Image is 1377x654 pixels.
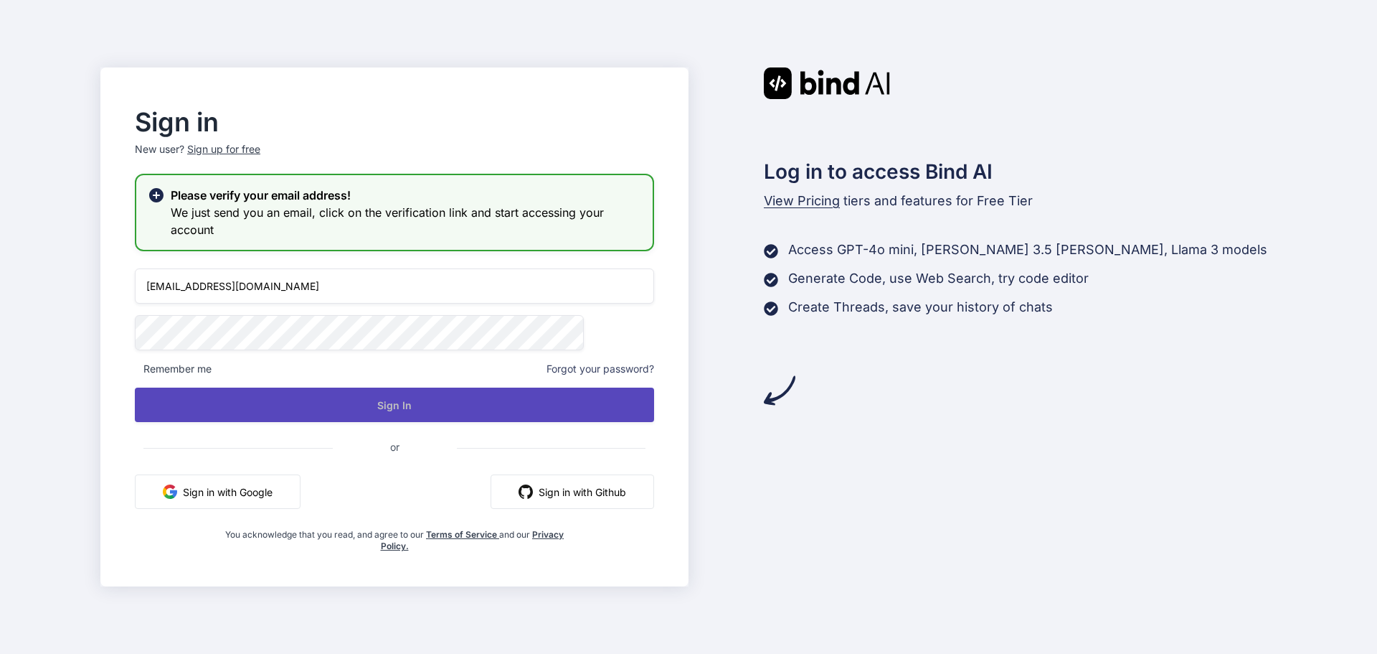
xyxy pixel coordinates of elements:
span: Forgot your password? [546,362,654,376]
p: Access GPT-4o mini, [PERSON_NAME] 3.5 [PERSON_NAME], Llama 3 models [788,240,1267,260]
span: Remember me [135,362,212,376]
img: Bind AI logo [764,67,890,99]
a: Privacy Policy. [381,529,564,551]
p: Generate Code, use Web Search, try code editor [788,268,1089,289]
h2: Please verify your email address! [171,187,641,204]
span: View Pricing [764,193,840,208]
div: Sign up for free [187,142,260,157]
img: google [163,485,177,499]
div: You acknowledge that you read, and agree to our and our [222,520,568,552]
input: Login or Email [135,268,654,304]
a: Terms of Service [426,529,499,540]
button: Sign In [135,388,654,422]
p: tiers and features for Free Tier [764,191,1277,211]
span: or [333,429,457,464]
h2: Log in to access Bind AI [764,157,1277,187]
button: Sign in with Google [135,475,301,509]
img: github [519,485,533,499]
h3: We just send you an email, click on the verification link and start accessing your account [171,204,641,238]
p: Create Threads, save your history of chats [788,297,1053,317]
h2: Sign in [135,111,654,134]
img: arrow [764,375,795,406]
button: Sign in with Github [491,475,654,509]
p: New user? [135,142,654,174]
